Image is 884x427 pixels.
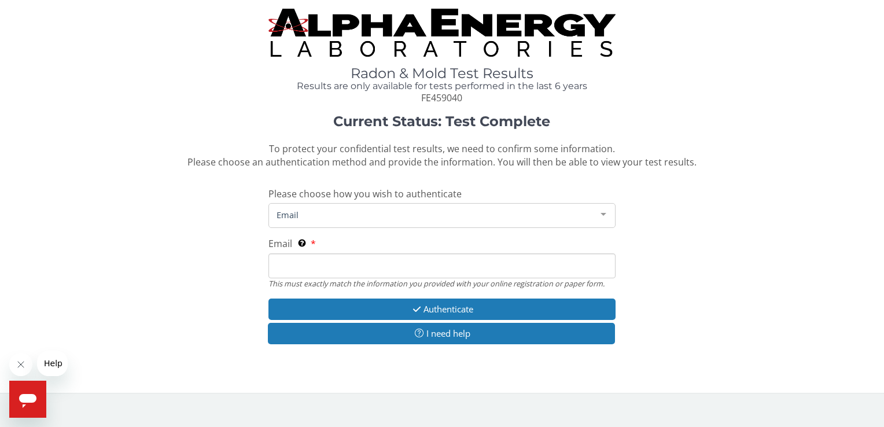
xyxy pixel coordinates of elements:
h1: Radon & Mold Test Results [268,66,615,81]
button: Authenticate [268,299,615,320]
span: Email [268,237,292,250]
h4: Results are only available for tests performed in the last 6 years [268,81,615,91]
span: Email [274,208,591,221]
div: This must exactly match the information you provided with your online registration or paper form. [268,278,615,289]
iframe: Button to launch messaging window [9,381,46,418]
img: TightCrop.jpg [268,9,615,57]
button: I need help [268,323,614,344]
span: Please choose how you wish to authenticate [268,187,462,200]
iframe: Close message [9,353,32,376]
span: To protect your confidential test results, we need to confirm some information. Please choose an ... [187,142,697,168]
span: FE459040 [421,91,462,104]
iframe: Message from company [37,351,68,376]
strong: Current Status: Test Complete [333,113,550,130]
